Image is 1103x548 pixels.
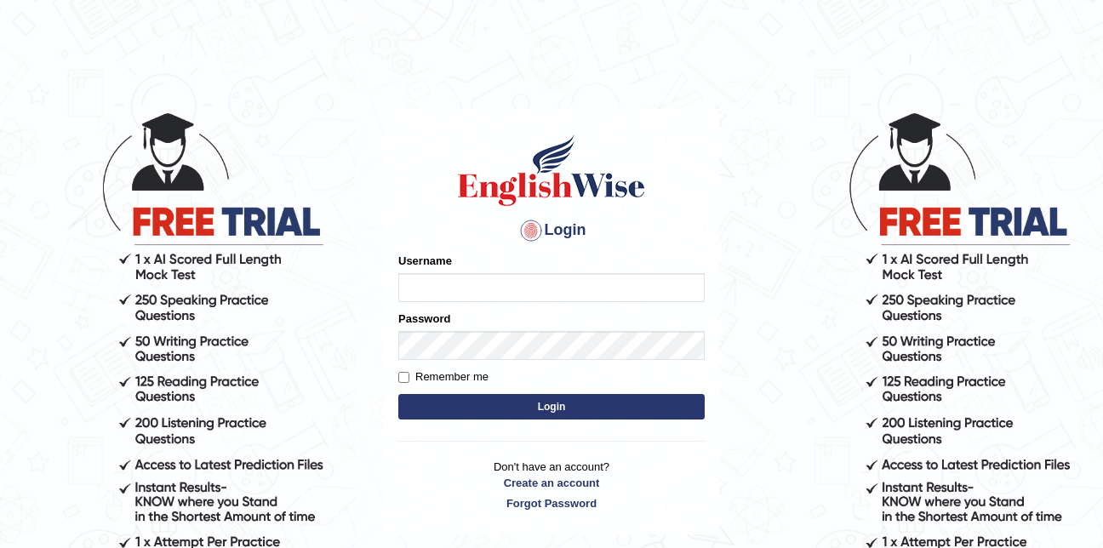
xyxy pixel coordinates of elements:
[398,495,705,511] a: Forgot Password
[398,368,489,385] label: Remember me
[454,132,649,208] img: Logo of English Wise sign in for intelligent practice with AI
[398,372,409,383] input: Remember me
[398,217,705,244] h4: Login
[398,475,705,491] a: Create an account
[398,459,705,511] p: Don't have an account?
[398,253,452,269] label: Username
[398,311,450,327] label: Password
[398,394,705,420] button: Login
